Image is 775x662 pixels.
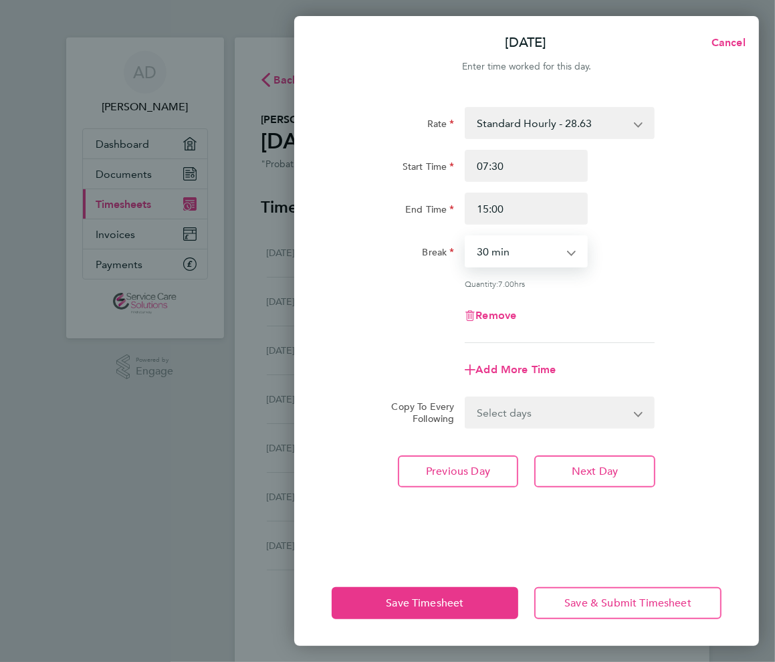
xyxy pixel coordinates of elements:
[427,118,455,134] label: Rate
[405,203,454,219] label: End Time
[423,246,455,262] label: Break
[465,278,655,289] div: Quantity: hrs
[534,587,722,619] button: Save & Submit Timesheet
[386,596,463,610] span: Save Timesheet
[332,587,519,619] button: Save Timesheet
[475,363,556,376] span: Add More Time
[398,455,519,487] button: Previous Day
[707,36,746,49] span: Cancel
[564,596,691,610] span: Save & Submit Timesheet
[475,309,516,322] span: Remove
[365,401,455,425] label: Copy To Every Following
[465,310,516,321] button: Remove
[534,455,655,487] button: Next Day
[465,193,588,225] input: E.g. 18:00
[498,278,514,289] span: 7.00
[465,364,556,375] button: Add More Time
[294,59,759,75] div: Enter time worked for this day.
[426,465,490,478] span: Previous Day
[403,160,455,177] label: Start Time
[505,33,546,52] p: [DATE]
[465,150,588,182] input: E.g. 08:00
[690,29,759,56] button: Cancel
[572,465,618,478] span: Next Day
